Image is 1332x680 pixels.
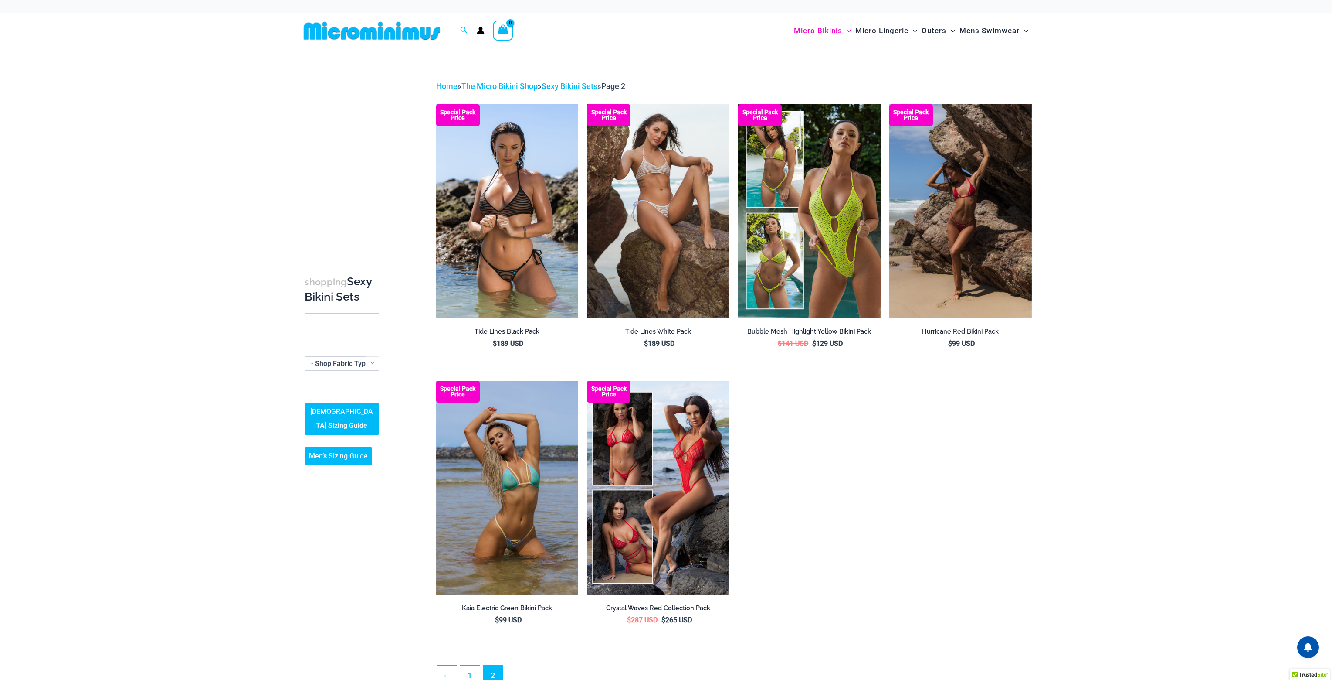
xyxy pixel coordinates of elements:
b: Special Pack Price [436,109,480,121]
span: $ [644,339,648,348]
span: $ [812,339,816,348]
a: Mens SwimwearMenu ToggleMenu Toggle [957,17,1030,44]
a: Hurricane Red Bikini Pack [889,328,1032,339]
span: $ [948,339,952,348]
a: Micro LingerieMenu ToggleMenu Toggle [853,17,919,44]
b: Special Pack Price [889,109,933,121]
a: Tide Lines Black Pack [436,328,579,339]
a: Crystal Waves Red Collection Pack [587,604,729,615]
b: Special Pack Price [587,109,630,121]
iframe: TrustedSite Certified [305,73,383,247]
span: Outers [922,20,946,42]
a: View Shopping Cart, empty [493,21,513,41]
span: Menu Toggle [908,20,917,42]
span: $ [778,339,782,348]
img: Hurricane Red 3277 Tri Top 4277 Thong Bottom 05 [889,104,1032,318]
h2: Kaia Electric Green Bikini Pack [436,604,579,612]
a: Hurricane Red 3277 Tri Top 4277 Thong Bottom 05 Hurricane Red 3277 Tri Top 4277 Thong Bottom 06Hu... [889,104,1032,318]
nav: Site Navigation [790,16,1032,45]
bdi: 189 USD [493,339,523,348]
img: MM SHOP LOGO FLAT [300,21,444,41]
span: Menu Toggle [1020,20,1028,42]
bdi: 265 USD [661,616,692,624]
a: Kaia Electric Green 305 Top 445 Thong 04 Kaia Electric Green 305 Top 445 Thong 05Kaia Electric Gr... [436,381,579,595]
a: Home [436,82,458,91]
bdi: 99 USD [495,616,522,624]
span: Menu Toggle [842,20,851,42]
a: Men’s Sizing Guide [305,447,372,465]
a: Sexy Bikini Sets [542,82,597,91]
b: Special Pack Price [587,386,630,397]
b: Special Pack Price [738,109,782,121]
img: Tide Lines Black 350 Halter Top 470 Thong 04 [436,104,579,318]
a: Collection Pack Crystal Waves 305 Tri Top 4149 Thong 01Crystal Waves 305 Tri Top 4149 Thong 01 [587,381,729,595]
span: $ [627,616,631,624]
a: Bubble Mesh Ultimate (3) Bubble Mesh Highlight Yellow 309 Tri Top 469 Thong 05Bubble Mesh Highlig... [738,104,881,318]
span: Menu Toggle [946,20,955,42]
img: Kaia Electric Green 305 Top 445 Thong 04 [436,381,579,595]
a: Micro BikinisMenu ToggleMenu Toggle [792,17,853,44]
a: Account icon link [477,27,485,34]
bdi: 99 USD [948,339,975,348]
bdi: 287 USD [627,616,658,624]
a: Tide Lines White 350 Halter Top 470 Thong 05 Tide Lines White 350 Halter Top 470 Thong 03Tide Lin... [587,104,729,318]
b: Special Pack Price [436,386,480,397]
a: Kaia Electric Green Bikini Pack [436,604,579,615]
h2: Tide Lines White Pack [587,328,729,336]
span: » » » [436,82,625,91]
bdi: 189 USD [644,339,674,348]
a: Search icon link [460,25,468,36]
span: - Shop Fabric Type [311,359,369,368]
a: [DEMOGRAPHIC_DATA] Sizing Guide [305,403,379,435]
a: Tide Lines White Pack [587,328,729,339]
span: Micro Bikinis [794,20,842,42]
a: The Micro Bikini Shop [461,82,538,91]
h3: Sexy Bikini Sets [305,274,379,304]
bdi: 129 USD [812,339,843,348]
span: $ [493,339,497,348]
span: Micro Lingerie [855,20,908,42]
bdi: 141 USD [778,339,808,348]
a: Tide Lines Black 350 Halter Top 470 Thong 04 Tide Lines Black 350 Halter Top 470 Thong 03Tide Lin... [436,104,579,318]
span: $ [661,616,665,624]
a: OutersMenu ToggleMenu Toggle [919,17,957,44]
h2: Bubble Mesh Highlight Yellow Bikini Pack [738,328,881,336]
h2: Crystal Waves Red Collection Pack [587,604,729,612]
span: shopping [305,277,347,287]
span: Page 2 [601,82,625,91]
h2: Hurricane Red Bikini Pack [889,328,1032,336]
span: Mens Swimwear [959,20,1020,42]
img: Bubble Mesh Ultimate (3) [738,104,881,318]
img: Tide Lines White 350 Halter Top 470 Thong 05 [587,104,729,318]
img: Collection Pack [587,381,729,595]
span: $ [495,616,499,624]
span: - Shop Fabric Type [305,356,379,371]
span: - Shop Fabric Type [305,357,379,370]
h2: Tide Lines Black Pack [436,328,579,336]
a: Bubble Mesh Highlight Yellow Bikini Pack [738,328,881,339]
